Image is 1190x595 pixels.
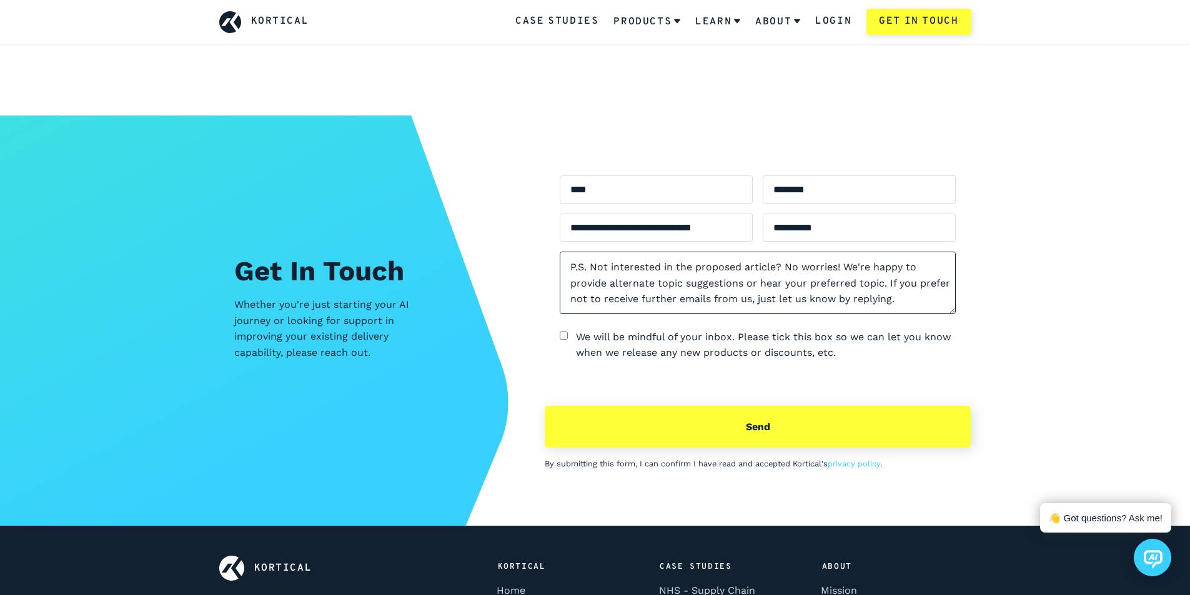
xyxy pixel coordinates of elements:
[254,563,312,573] a: Kortical
[866,9,971,35] a: Get in touch
[545,406,971,448] button: send
[613,6,680,38] a: Products
[515,14,598,30] a: Case Studies
[234,297,422,360] p: Whether you're just starting your AI journey or looking for support in improving your existing de...
[576,329,956,361] label: We will be mindful of your inbox. Please tick this box so we can let you know when we release any...
[251,14,309,30] a: Kortical
[695,6,740,38] a: Learn
[234,250,500,292] h2: Get In Touch
[817,556,963,578] p: About
[755,6,800,38] a: About
[815,14,851,30] a: Login
[560,252,956,314] textarea: Hi, In [DATE] digital landscape, consumers expect seamless, consistent, and personalized interact...
[655,556,801,578] p: Case Studies
[828,459,880,468] a: privacy policy
[545,458,971,470] p: By submitting this form, I can confirm I have read and accepted Kortical's .
[493,556,639,578] p: Kortical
